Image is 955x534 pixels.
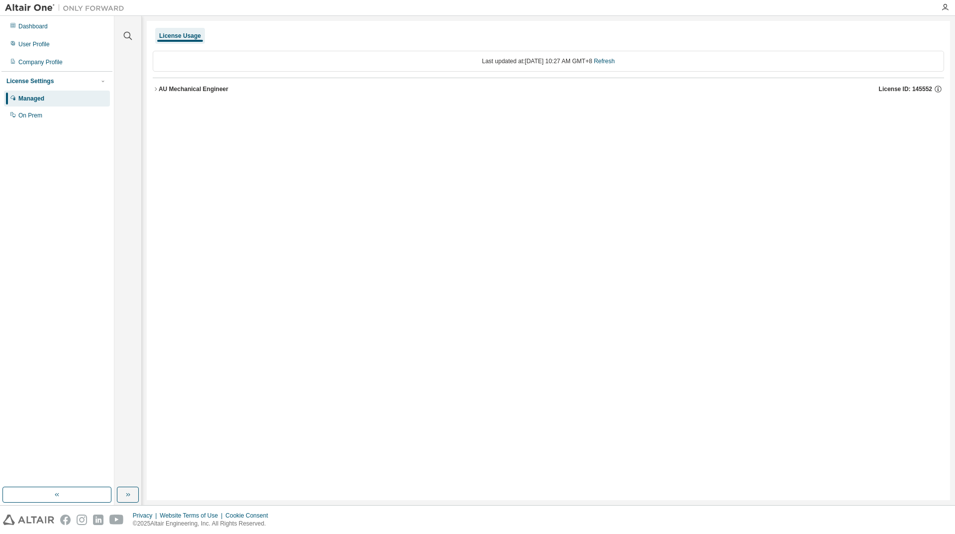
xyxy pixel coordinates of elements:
div: Managed [18,95,44,103]
img: Altair One [5,3,129,13]
div: Company Profile [18,58,63,66]
img: instagram.svg [77,515,87,525]
div: AU Mechanical Engineer [159,85,228,93]
div: License Usage [159,32,201,40]
button: AU Mechanical EngineerLicense ID: 145552 [153,78,944,100]
img: linkedin.svg [93,515,103,525]
div: Cookie Consent [225,512,274,520]
img: facebook.svg [60,515,71,525]
img: youtube.svg [109,515,124,525]
div: Website Terms of Use [160,512,225,520]
p: © 2025 Altair Engineering, Inc. All Rights Reserved. [133,520,274,528]
a: Refresh [594,58,615,65]
img: altair_logo.svg [3,515,54,525]
div: Privacy [133,512,160,520]
div: Last updated at: [DATE] 10:27 AM GMT+8 [153,51,944,72]
div: On Prem [18,111,42,119]
div: License Settings [6,77,54,85]
span: License ID: 145552 [879,85,932,93]
div: User Profile [18,40,50,48]
div: Dashboard [18,22,48,30]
